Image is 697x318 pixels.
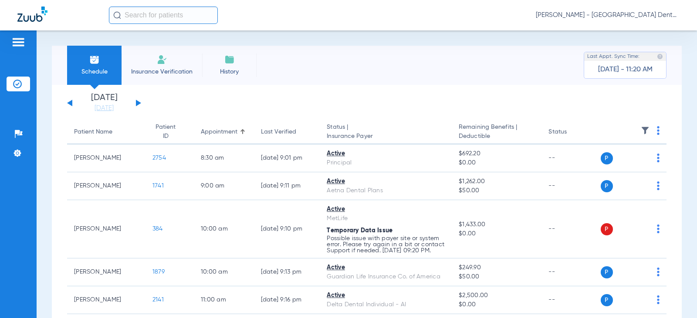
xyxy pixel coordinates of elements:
[67,200,145,258] td: [PERSON_NAME]
[152,226,163,232] span: 384
[327,149,445,158] div: Active
[152,183,164,189] span: 1741
[541,120,600,144] th: Status
[459,300,535,309] span: $0.00
[327,228,392,234] span: Temporary Data Issue
[657,54,663,60] img: last sync help info
[327,186,445,195] div: Aetna Dental Plans
[327,300,445,309] div: Delta Dental Individual - AI
[459,263,535,272] span: $249.90
[601,294,613,306] span: P
[67,172,145,200] td: [PERSON_NAME]
[601,152,613,164] span: P
[194,144,254,172] td: 8:30 AM
[541,144,600,172] td: --
[67,258,145,286] td: [PERSON_NAME]
[152,123,187,141] div: Patient ID
[327,158,445,167] div: Principal
[152,297,164,303] span: 2141
[254,286,320,314] td: [DATE] 9:16 PM
[657,295,660,304] img: group-dot-blue.svg
[327,291,445,300] div: Active
[67,144,145,172] td: [PERSON_NAME]
[157,54,167,65] img: Manual Insurance Verification
[541,200,600,258] td: --
[587,52,639,61] span: Last Appt. Sync Time:
[536,11,680,20] span: [PERSON_NAME] - [GEOGRAPHIC_DATA] Dental Care
[11,37,25,47] img: hamburger-icon
[601,223,613,235] span: P
[194,258,254,286] td: 10:00 AM
[641,126,650,135] img: filter.svg
[67,286,145,314] td: [PERSON_NAME]
[541,258,600,286] td: --
[152,269,165,275] span: 1879
[194,286,254,314] td: 11:00 AM
[254,258,320,286] td: [DATE] 9:13 PM
[541,172,600,200] td: --
[128,67,196,76] span: Insurance Verification
[254,200,320,258] td: [DATE] 9:10 PM
[327,177,445,186] div: Active
[327,205,445,214] div: Active
[78,104,130,113] a: [DATE]
[152,123,179,141] div: Patient ID
[320,120,452,144] th: Status |
[152,155,166,161] span: 2754
[657,181,660,190] img: group-dot-blue.svg
[261,127,296,137] div: Last Verified
[459,149,535,158] span: $692.20
[327,235,445,254] p: Possible issue with payer site or system error. Please try again in a bit or contact Support if n...
[74,67,115,76] span: Schedule
[601,266,613,278] span: P
[261,127,313,137] div: Last Verified
[194,200,254,258] td: 10:00 AM
[74,127,112,137] div: Patient Name
[657,154,660,162] img: group-dot-blue.svg
[541,286,600,314] td: --
[459,220,535,229] span: $1,433.00
[657,224,660,233] img: group-dot-blue.svg
[459,272,535,281] span: $50.00
[459,177,535,186] span: $1,262.00
[194,172,254,200] td: 9:00 AM
[327,263,445,272] div: Active
[452,120,541,144] th: Remaining Benefits |
[109,7,218,24] input: Search for patients
[601,180,613,192] span: P
[459,291,535,300] span: $2,500.00
[459,186,535,195] span: $50.00
[254,172,320,200] td: [DATE] 9:11 PM
[78,94,130,113] li: [DATE]
[113,11,121,19] img: Search Icon
[224,54,235,65] img: History
[327,132,445,141] span: Insurance Payer
[327,272,445,281] div: Guardian Life Insurance Co. of America
[459,229,535,238] span: $0.00
[201,127,237,137] div: Appointment
[459,158,535,167] span: $0.00
[74,127,139,137] div: Patient Name
[201,127,247,137] div: Appointment
[89,54,100,65] img: Schedule
[657,268,660,276] img: group-dot-blue.svg
[657,126,660,135] img: group-dot-blue.svg
[459,132,535,141] span: Deductible
[327,214,445,223] div: MetLife
[209,67,250,76] span: History
[254,144,320,172] td: [DATE] 9:01 PM
[17,7,47,22] img: Zuub Logo
[598,65,653,74] span: [DATE] - 11:20 AM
